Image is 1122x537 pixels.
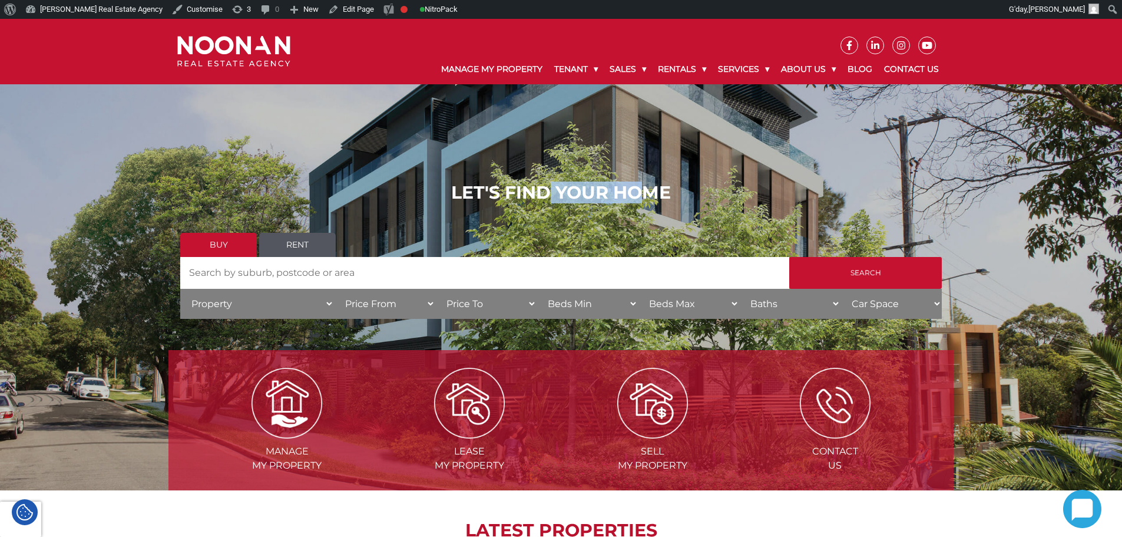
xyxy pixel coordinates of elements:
a: Blog [842,54,878,84]
a: Rent [259,233,336,257]
h1: LET'S FIND YOUR HOME [180,182,942,203]
input: Search [789,257,942,289]
div: Cookie Settings [12,499,38,525]
img: Noonan Real Estate Agency [177,36,290,67]
a: Services [712,54,775,84]
a: ContactUs [745,397,925,471]
a: Leasemy Property [379,397,560,471]
a: Sellmy Property [562,397,743,471]
a: About Us [775,54,842,84]
span: Lease my Property [379,444,560,473]
span: Manage my Property [197,444,377,473]
span: Contact Us [745,444,925,473]
a: Buy [180,233,257,257]
span: Sell my Property [562,444,743,473]
span: [PERSON_NAME] [1028,5,1085,14]
img: Lease my property [434,368,505,439]
a: Rentals [652,54,712,84]
a: Sales [604,54,652,84]
input: Search by suburb, postcode or area [180,257,789,289]
a: Managemy Property [197,397,377,471]
a: Contact Us [878,54,945,84]
a: Tenant [548,54,604,84]
div: Focus keyphrase not set [401,6,408,13]
img: Sell my property [617,368,688,439]
img: Manage my Property [251,368,322,439]
a: Manage My Property [435,54,548,84]
img: ICONS [800,368,871,439]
